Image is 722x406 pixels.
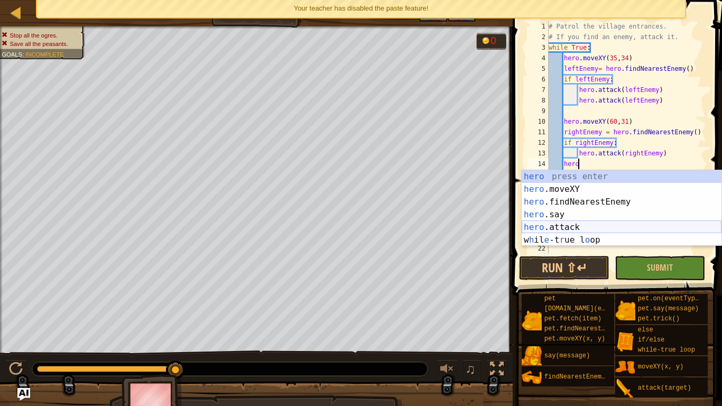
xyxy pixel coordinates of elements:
[490,35,501,45] div: 0
[615,300,635,320] img: portrait.png
[527,42,549,53] div: 3
[2,40,79,48] li: Save all the peasants.
[544,373,613,381] span: findNearestEnemy()
[638,305,699,312] span: pet.say(message)
[5,359,26,381] button: Ctrl + P: Play
[25,51,64,58] span: Incomplete
[615,331,635,352] img: portrait.png
[10,32,58,39] span: Stop all the ogres.
[463,359,481,381] button: ♫
[544,325,647,333] span: pet.findNearestByType(type)
[465,361,476,377] span: ♫
[544,305,621,312] span: [DOMAIN_NAME](enemy)
[527,116,549,127] div: 10
[527,32,549,42] div: 2
[527,127,549,137] div: 11
[638,326,653,334] span: else
[527,137,549,148] div: 12
[527,169,549,180] div: 15
[17,388,30,401] button: Ask AI
[527,85,549,95] div: 7
[527,95,549,106] div: 8
[437,359,458,381] button: Adjust volume
[519,256,609,280] button: Run ⇧↵
[544,315,601,322] span: pet.fetch(item)
[544,335,605,343] span: pet.moveXY(x, y)
[527,159,549,169] div: 14
[544,295,556,302] span: pet
[2,51,22,58] span: Goals
[647,262,673,273] span: Submit
[527,74,549,85] div: 6
[638,315,680,322] span: pet.trick()
[522,367,542,387] img: portrait.png
[522,310,542,330] img: portrait.png
[527,63,549,74] div: 5
[527,21,549,32] div: 1
[638,336,664,344] span: if/else
[527,148,549,159] div: 13
[522,346,542,366] img: portrait.png
[22,51,25,58] span: :
[527,106,549,116] div: 9
[2,31,79,40] li: Stop all the ogres.
[615,379,635,399] img: portrait.png
[527,53,549,63] div: 4
[638,346,695,354] span: while-true loop
[486,359,507,381] button: Toggle fullscreen
[544,352,590,359] span: say(message)
[294,4,429,12] span: Your teacher has disabled the paste feature!
[615,357,635,377] img: portrait.png
[638,363,683,371] span: moveXY(x, y)
[476,33,506,50] div: Team 'humans' has 0 gold.
[615,256,705,280] button: Submit
[527,243,549,254] div: 22
[10,40,68,47] span: Save all the peasants.
[638,384,691,392] span: attack(target)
